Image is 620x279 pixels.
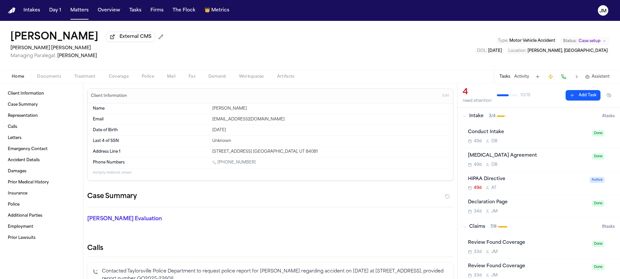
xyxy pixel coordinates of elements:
[74,74,96,79] span: Treatment
[498,39,508,43] span: Type :
[474,249,482,255] span: 33d
[90,93,128,99] h3: Client Information
[95,5,123,16] button: Overview
[491,249,498,255] span: J M
[477,49,487,53] span: DOL :
[47,5,64,16] button: Day 1
[468,176,586,183] div: HIPAA Directive
[469,113,484,119] span: Intake
[546,72,555,81] button: Create Immediate Task
[93,170,448,175] p: 6 empty fields not shown.
[87,191,137,202] h2: Case Summary
[590,177,604,183] span: Active
[468,239,588,247] div: Review Found Coverage
[5,122,78,132] a: Calls
[21,5,43,16] button: Intakes
[10,54,56,58] span: Managing Paralegal:
[563,39,577,44] span: Status:
[474,139,482,144] span: 49d
[463,125,620,148] div: Open task: Conduct Intake
[469,224,485,230] span: Claims
[5,100,78,110] a: Case Summary
[5,188,78,199] a: Insurance
[148,5,166,16] a: Firms
[142,74,154,79] span: Police
[120,34,151,40] span: External CMS
[202,5,232,16] button: crownMetrics
[592,200,604,207] span: Done
[167,74,176,79] span: Mail
[5,88,78,99] a: Client Information
[8,8,16,14] img: Finch Logo
[5,177,78,188] a: Prior Medical History
[189,74,195,79] span: Fax
[491,185,497,191] span: A T
[506,48,610,54] button: Edit Location: Benjamin, UT
[509,39,555,43] span: Motor Vehicle Accident
[474,185,482,191] span: 49d
[500,74,510,79] button: Tasks
[496,38,557,44] button: Edit Type: Motor Vehicle Accident
[239,74,264,79] span: Workspaces
[440,91,451,101] button: Edit
[458,218,620,235] button: Claims7/88tasks
[68,5,91,16] a: Matters
[488,49,502,53] span: [DATE]
[212,160,256,165] a: Call 1 (385) 301-1719
[87,244,453,253] h2: Calls
[533,72,542,81] button: Add Task
[277,74,295,79] span: Artifacts
[5,155,78,165] a: Accident Details
[212,128,448,133] div: [DATE]
[5,111,78,121] a: Representation
[592,74,610,79] span: Assistant
[491,139,498,144] span: D B
[37,74,61,79] span: Documents
[208,74,226,79] span: Demand
[170,5,198,16] button: The Flock
[475,48,504,54] button: Edit DOL: 2025-08-05
[458,108,620,125] button: Intake3/44tasks
[579,39,600,44] span: Case setup
[468,199,588,206] div: Declaration Page
[87,215,204,223] p: [PERSON_NAME] Evaluation
[489,114,496,119] span: 3 / 4
[468,129,588,136] div: Conduct Intake
[12,74,24,79] span: Home
[491,162,498,167] span: D B
[463,87,492,98] div: 4
[592,130,604,136] span: Done
[5,199,78,210] a: Police
[468,263,588,270] div: Review Found Coverage
[212,138,448,144] div: Unknown
[602,114,615,119] span: 4 task s
[602,224,615,229] span: 8 task s
[491,273,498,278] span: J M
[490,224,497,229] span: 7 / 8
[212,149,448,154] div: [STREET_ADDRESS] [GEOGRAPHIC_DATA], UT 84081
[93,106,208,111] dt: Name
[5,210,78,221] a: Additional Parties
[93,128,208,133] dt: Date of Birth
[5,144,78,154] a: Emergency Contact
[10,44,166,52] h2: [PERSON_NAME] [PERSON_NAME]
[514,74,529,79] button: Activity
[93,138,208,144] dt: Last 4 of SSN
[463,98,492,103] div: need attention
[5,166,78,177] a: Damages
[127,5,144,16] a: Tasks
[106,32,155,42] button: External CMS
[10,31,98,43] h1: [PERSON_NAME]
[5,233,78,243] a: Prior Lawsuits
[508,49,527,53] span: Location :
[93,160,125,165] span: Phone Numbers
[491,209,498,214] span: J M
[93,117,208,122] dt: Email
[474,162,482,167] span: 49d
[57,54,97,58] span: [PERSON_NAME]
